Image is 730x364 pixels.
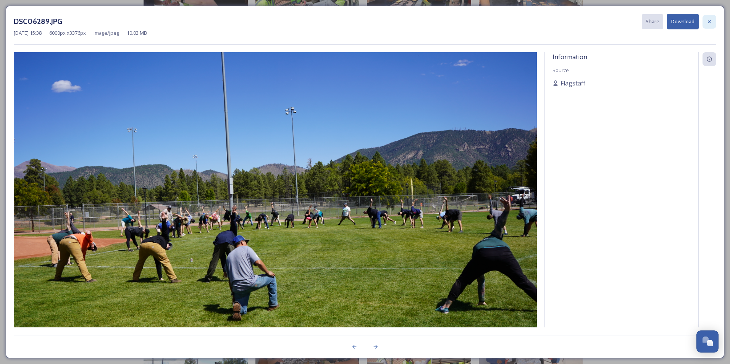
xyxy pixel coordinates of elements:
button: Share [642,14,663,29]
img: DSC06289.JPG [14,52,537,346]
span: Information [552,53,587,61]
span: Source [552,67,569,74]
span: image/jpeg [94,29,119,37]
span: Flagstaff [560,79,585,88]
span: 10.03 MB [127,29,147,37]
button: Download [667,14,699,29]
h3: DSC06289.JPG [14,16,62,27]
span: [DATE] 15:38 [14,29,42,37]
button: Open Chat [696,330,719,353]
span: 6000 px x 3376 px [49,29,86,37]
